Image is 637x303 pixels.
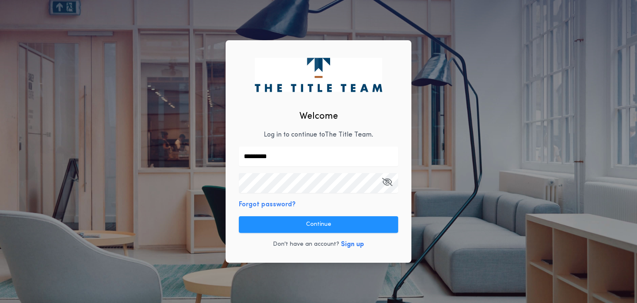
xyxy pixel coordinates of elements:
button: Continue [239,216,398,233]
button: Sign up [341,239,364,249]
img: logo [255,58,382,92]
button: Forgot password? [239,200,296,210]
p: Don't have an account? [273,240,339,249]
h2: Welcome [299,110,338,123]
p: Log in to continue to The Title Team . [264,130,373,140]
